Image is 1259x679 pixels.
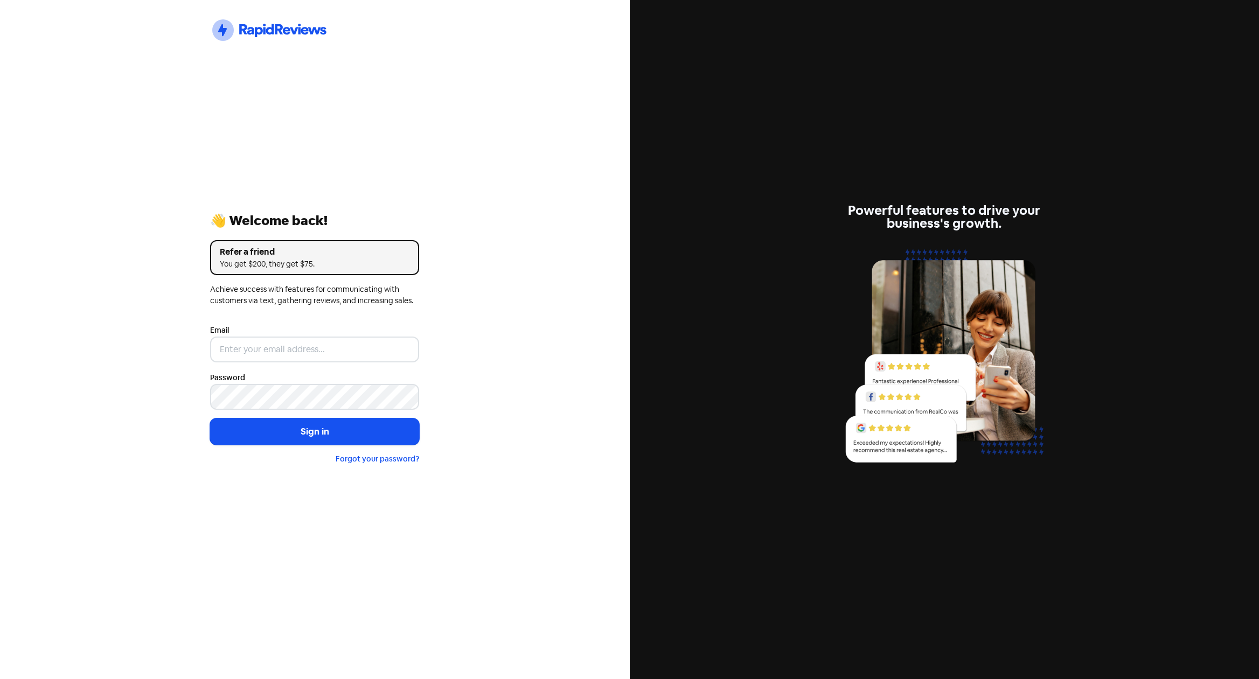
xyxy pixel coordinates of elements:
[840,243,1049,475] img: reviews
[210,418,419,445] button: Sign in
[210,337,419,362] input: Enter your email address...
[210,325,229,336] label: Email
[220,246,409,258] div: Refer a friend
[210,372,245,383] label: Password
[210,284,419,306] div: Achieve success with features for communicating with customers via text, gathering reviews, and i...
[840,204,1049,230] div: Powerful features to drive your business's growth.
[210,214,419,227] div: 👋 Welcome back!
[336,454,419,464] a: Forgot your password?
[220,258,409,270] div: You get $200, they get $75.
